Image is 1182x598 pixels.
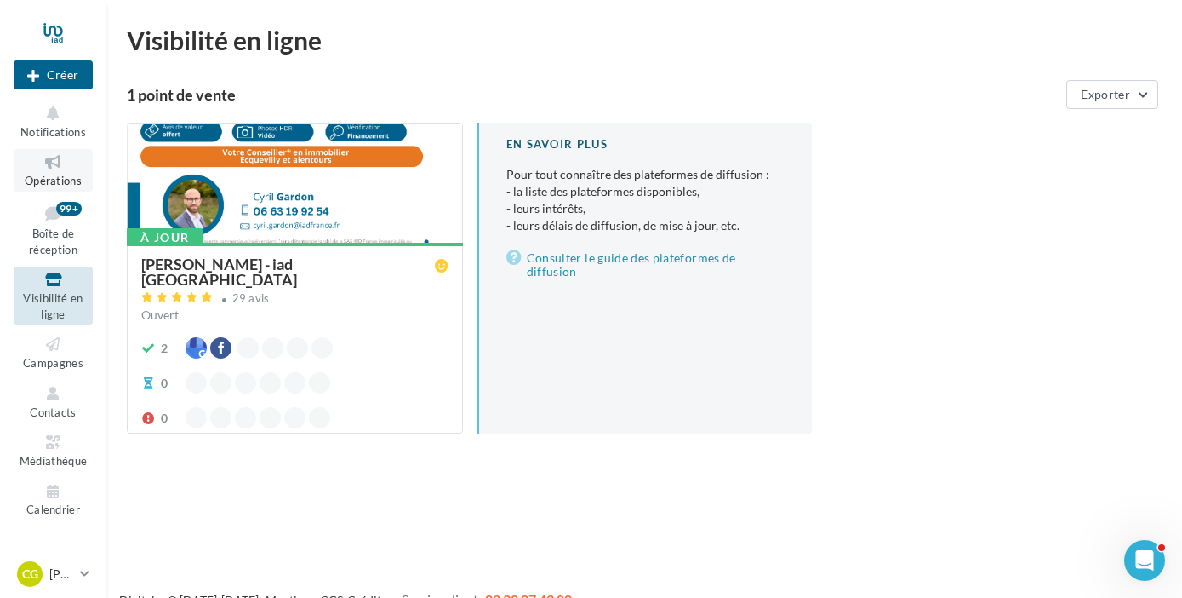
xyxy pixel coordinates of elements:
a: Calendrier [14,479,93,520]
div: 99+ [56,202,82,216]
p: [PERSON_NAME] [49,566,73,583]
a: Opérations [14,149,93,191]
div: 29 avis [232,293,270,304]
a: Campagnes [14,331,93,373]
a: Contacts [14,381,93,423]
div: 2 [161,340,168,357]
div: 0 [161,375,168,392]
button: Notifications [14,101,93,142]
a: CG [PERSON_NAME] [14,558,93,590]
div: Visibilité en ligne [127,27,1162,53]
span: Médiathèque [20,454,88,468]
div: 1 point de vente [127,87,1059,102]
button: Exporter [1066,80,1158,109]
span: Notifications [20,125,86,139]
a: Consulter le guide des plateformes de diffusion [506,248,785,282]
span: Opérations [25,174,82,187]
div: En savoir plus [506,136,785,152]
li: - leurs délais de diffusion, de mise à jour, etc. [506,217,785,234]
a: Visibilité en ligne [14,267,93,325]
li: - la liste des plateformes disponibles, [506,183,785,200]
a: Médiathèque [14,429,93,471]
li: - leurs intérêts, [506,200,785,217]
a: Boîte de réception99+ [14,198,93,261]
div: 0 [161,410,168,427]
div: À jour [127,228,203,247]
a: 29 avis [141,290,448,310]
span: Ouvert [141,308,179,322]
iframe: Intercom live chat [1124,540,1165,581]
span: CG [22,566,38,583]
span: Calendrier [26,503,80,517]
span: Exporter [1081,87,1130,101]
p: Pour tout connaître des plateformes de diffusion : [506,166,785,234]
button: Créer [14,60,93,89]
div: [PERSON_NAME] - iad [GEOGRAPHIC_DATA] [141,256,435,287]
span: Campagnes [23,356,83,370]
span: Boîte de réception [29,227,77,256]
span: Visibilité en ligne [23,291,83,321]
span: Contacts [30,405,77,419]
div: Nouvelle campagne [14,60,93,89]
